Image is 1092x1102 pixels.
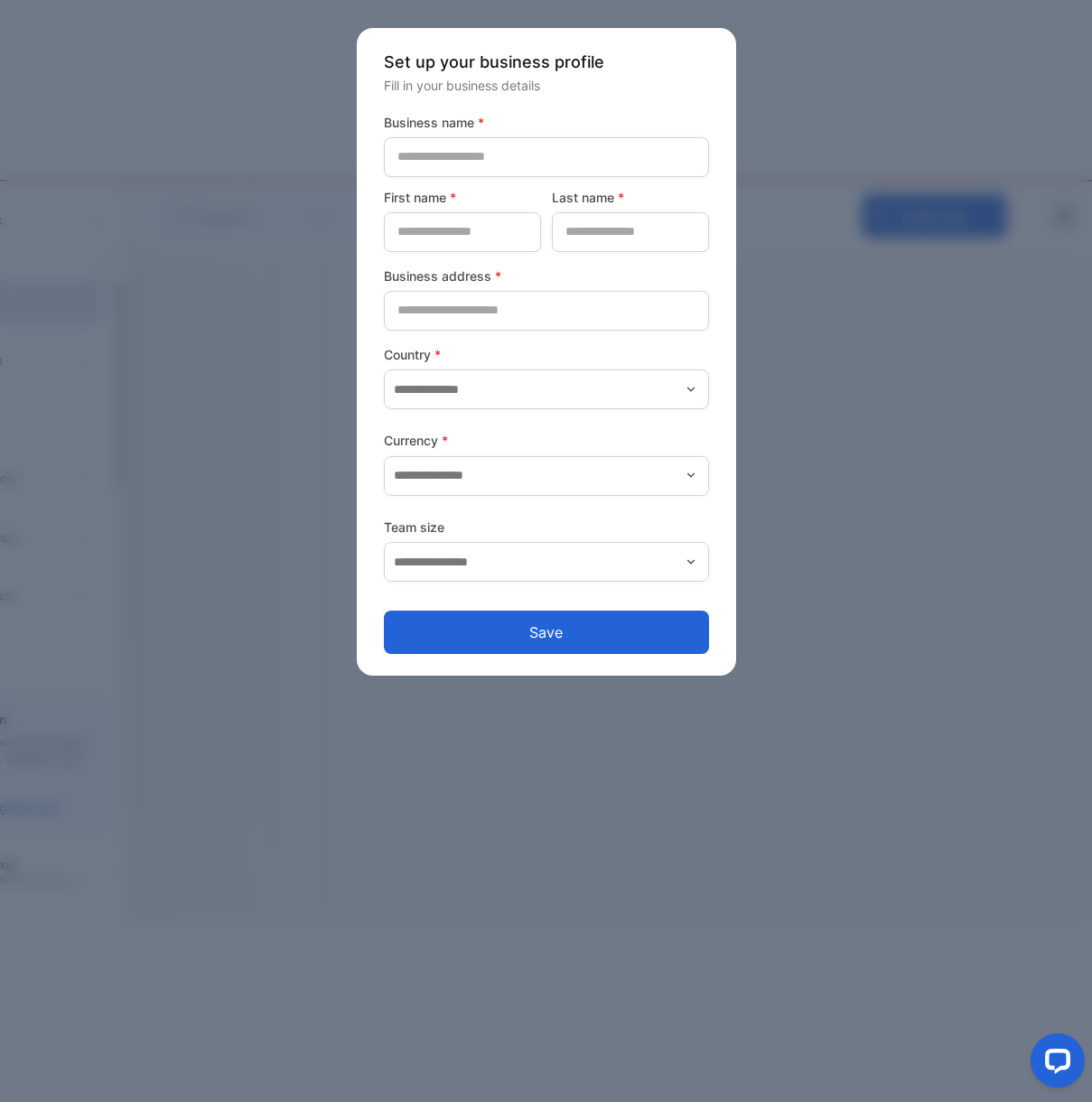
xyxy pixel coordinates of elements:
[1016,1026,1092,1102] iframe: LiveChat chat widget
[384,611,709,654] button: Save
[384,76,709,95] p: Fill in your business details
[384,50,709,74] p: Set up your business profile
[552,188,709,207] label: Last name
[384,113,709,132] label: Business name
[384,431,709,450] label: Currency
[384,518,709,537] label: Team size
[384,345,709,364] label: Country
[384,266,709,285] label: Business address
[384,188,541,207] label: First name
